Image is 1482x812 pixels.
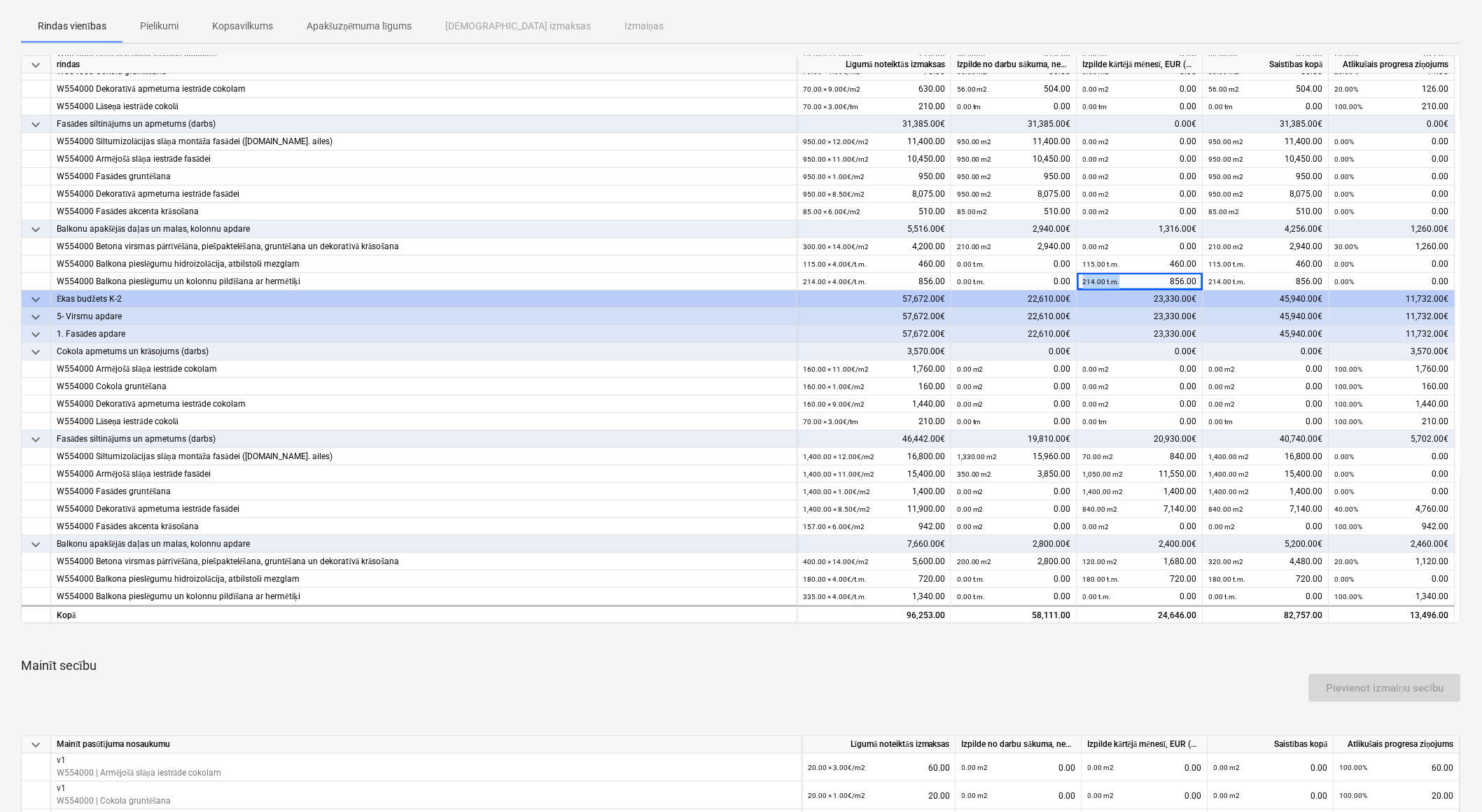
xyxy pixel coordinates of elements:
div: 0.00 [957,255,1071,273]
div: W554000 Betona virsmas pārrīvēšāna, piešpaktelēšana, gruntēšana un dekoratīvā krāsošana [57,553,791,570]
div: 950.00 [1209,168,1323,185]
div: 0.00 [1335,168,1449,185]
span: keyboard_arrow_down [27,291,44,308]
div: 2,940.00€ [951,220,1077,238]
div: 0.00 [957,483,1071,500]
div: 2,800.00 [957,553,1071,570]
div: 4,200.00 [803,238,945,255]
div: 1,260.00€ [1329,220,1455,238]
div: 11,732.00€ [1329,290,1455,308]
small: 1,400.00 m2 [1209,488,1250,496]
div: W554000 Fasādes gruntēšana [57,483,791,500]
div: 460.00 [1209,255,1323,273]
small: 0.00% [1335,278,1355,286]
div: Izpilde kārtējā mēnesī, EUR (bez PVN) [1082,736,1208,754]
span: keyboard_arrow_down [27,57,44,73]
small: 0.00 m2 [1083,138,1110,146]
small: 320.00 m2 [1209,558,1244,566]
div: 0.00 [957,413,1071,430]
small: 160.00 × 1.00€ / m2 [803,383,865,391]
div: 0.00 [1335,255,1449,273]
div: 7,140.00 [1209,500,1323,518]
div: 31,385.00€ [797,115,951,133]
div: 0.00 [957,98,1071,115]
small: 950.00 m2 [1209,190,1244,198]
div: 0.00 [957,395,1071,413]
div: 11,900.00 [803,500,945,518]
div: 0.00 [1335,448,1449,465]
span: keyboard_arrow_down [27,309,44,325]
div: 7,140.00 [1083,500,1197,518]
div: 10,450.00 [1209,150,1323,168]
div: 856.00 [803,273,945,290]
div: W554000 Armējošā slāņa iestrāde fasādei [57,465,791,483]
small: 1,400.00 m2 [1209,453,1250,461]
small: 56.00 m2 [1209,85,1240,93]
div: 1,760.00 [1335,360,1449,378]
div: 45,940.00€ [1203,290,1329,308]
small: 115.00 × 4.00€ / t.m. [803,260,867,268]
small: 56.00 m2 [957,85,988,93]
div: 126.00 [1335,80,1449,98]
div: 40,740.00€ [1203,430,1329,448]
div: 0.00 [957,360,1071,378]
small: 0.00 m2 [1209,365,1236,373]
div: Kopā [51,605,797,623]
small: 214.00 × 4.00€ / t.m. [803,278,867,286]
small: 0.00 m2 [957,505,984,513]
div: 0.00 [1335,483,1449,500]
small: 0.00 m2 [1209,523,1236,531]
small: 0.00% [1335,470,1355,478]
div: Izpilde kārtējā mēnesī, EUR (bez PVN) [1077,56,1203,73]
div: 5,600.00 [803,553,945,570]
small: 100.00% [1335,523,1363,531]
span: keyboard_arrow_down [27,536,44,553]
div: 720.00 [803,570,945,588]
div: 1,400.00 [803,483,945,500]
small: 85.00 m2 [957,208,988,216]
div: 950.00 [957,168,1071,185]
small: 1,050.00 m2 [1083,470,1124,478]
div: 942.00 [1335,518,1449,535]
small: 70.00 m2 [1083,453,1114,461]
div: 1,680.00 [1083,553,1197,570]
div: 4,760.00 [1335,500,1449,518]
div: 0.00 [1209,360,1323,378]
div: 11,550.00 [1083,465,1197,483]
p: Pielikumi [140,19,179,34]
small: 840.00 m2 [1083,505,1118,513]
div: 0.00€ [1077,343,1203,360]
div: 1. Fasādes apdare [57,325,791,343]
p: Kopsavilkums [212,19,273,34]
small: 1,400.00 × 11.00€ / m2 [803,470,874,478]
div: Līgumā noteiktās izmaksas [802,736,956,754]
div: 1,440.00 [1335,395,1449,413]
div: 460.00 [1083,255,1197,273]
small: 0.00 m2 [1083,243,1110,251]
div: 22,610.00€ [951,308,1077,325]
small: 100.00% [1335,400,1363,408]
span: keyboard_arrow_down [27,431,44,448]
div: 57,672.00€ [797,290,951,308]
small: 0.00 tm [1083,418,1107,426]
div: 1,120.00 [1335,553,1449,570]
small: 0.00% [1335,260,1355,268]
div: 0.00€ [1329,115,1455,133]
small: 0.00 tm [1083,103,1107,111]
small: 0.00 t.m. [957,260,986,268]
div: W554000 Lāseņa iestrāde cokolā [57,98,791,115]
small: 1,400.00 × 12.00€ / m2 [803,453,874,461]
div: 840.00 [1083,448,1197,465]
div: 11,732.00€ [1329,308,1455,325]
small: 950.00 m2 [957,173,992,181]
div: 1,260.00 [1335,238,1449,255]
small: 350.00 m2 [957,470,992,478]
small: 210.00 m2 [1209,243,1244,251]
small: 0.00% [1335,190,1355,198]
div: W554000 Cokola gruntēšana [57,378,791,395]
div: 0.00 [1083,150,1197,168]
div: 23,330.00€ [1077,308,1203,325]
small: 0.00 m2 [1083,365,1110,373]
span: keyboard_arrow_down [27,116,44,133]
div: Balkonu apakšējās daļas un malas, kolonnu apdare [57,220,791,238]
